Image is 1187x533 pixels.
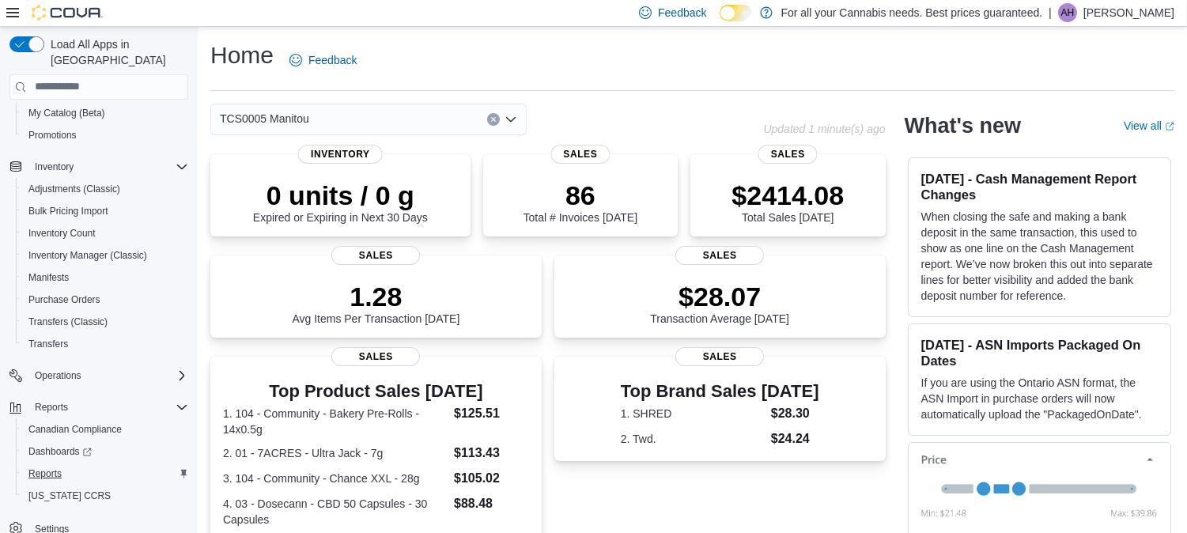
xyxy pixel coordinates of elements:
button: Manifests [16,266,195,289]
a: Dashboards [16,440,195,463]
span: Transfers (Classic) [22,312,188,331]
button: Inventory [28,157,80,176]
a: Reports [22,464,68,483]
span: Promotions [28,129,77,142]
p: If you are using the Ontario ASN format, the ASN Import in purchase orders will now automatically... [921,375,1158,422]
span: Inventory Count [22,224,188,243]
span: Inventory Manager (Classic) [28,249,147,262]
div: Total Sales [DATE] [731,180,844,224]
a: Adjustments (Classic) [22,180,127,198]
span: Purchase Orders [28,293,100,306]
button: Open list of options [505,113,517,126]
button: Reports [16,463,195,485]
a: Dashboards [22,442,98,461]
span: Operations [28,366,188,385]
a: My Catalog (Beta) [22,104,112,123]
button: Inventory [3,156,195,178]
a: Transfers [22,335,74,353]
button: Transfers (Classic) [16,311,195,333]
button: Transfers [16,333,195,355]
dt: 4. 03 - Dosecann - CBD 50 Capsules - 30 Capsules [223,496,448,527]
a: Inventory Count [22,224,102,243]
span: Adjustments (Classic) [28,183,120,195]
p: $2414.08 [731,180,844,211]
span: Reports [28,398,188,417]
span: Transfers (Classic) [28,316,108,328]
a: Transfers (Classic) [22,312,114,331]
button: Reports [3,396,195,418]
span: Sales [758,145,818,164]
span: Canadian Compliance [22,420,188,439]
span: Load All Apps in [GEOGRAPHIC_DATA] [44,36,188,68]
img: Cova [32,5,103,21]
span: Washington CCRS [22,486,188,505]
span: TCS0005 Manitou [220,109,309,128]
dt: 1. 104 - Community - Bakery Pre-Rolls - 14x0.5g [223,406,448,437]
button: Reports [28,398,74,417]
span: Bulk Pricing Import [22,202,188,221]
span: Manifests [22,268,188,287]
div: Ashton Hanlon [1058,3,1077,22]
p: 86 [524,180,637,211]
dt: 1. SHRED [621,406,765,421]
span: Manifests [28,271,69,284]
dd: $113.43 [454,444,529,463]
a: Manifests [22,268,75,287]
p: When closing the safe and making a bank deposit in the same transaction, this used to show as one... [921,209,1158,304]
span: Transfers [28,338,68,350]
a: Purchase Orders [22,290,107,309]
button: Promotions [16,124,195,146]
span: Feedback [308,52,357,68]
p: | [1049,3,1052,22]
dd: $125.51 [454,404,529,423]
span: Sales [675,246,764,265]
svg: External link [1165,122,1174,131]
div: Avg Items Per Transaction [DATE] [292,281,459,325]
span: AH [1061,3,1075,22]
span: Sales [331,246,420,265]
span: Inventory [35,161,74,173]
button: Canadian Compliance [16,418,195,440]
button: Inventory Manager (Classic) [16,244,195,266]
h3: [DATE] - ASN Imports Packaged On Dates [921,337,1158,369]
dt: 2. 01 - 7ACRES - Ultra Jack - 7g [223,445,448,461]
span: Feedback [658,5,706,21]
span: Dark Mode [720,21,720,22]
dd: $105.02 [454,469,529,488]
a: Feedback [283,44,363,76]
span: Inventory Count [28,227,96,240]
p: $28.07 [650,281,789,312]
button: [US_STATE] CCRS [16,485,195,507]
p: Updated 1 minute(s) ago [763,123,885,135]
span: Reports [22,464,188,483]
span: Reports [35,401,68,414]
a: Bulk Pricing Import [22,202,115,221]
p: 1.28 [292,281,459,312]
a: Promotions [22,126,83,145]
dd: $28.30 [771,404,819,423]
span: Dashboards [22,442,188,461]
span: [US_STATE] CCRS [28,490,111,502]
a: Canadian Compliance [22,420,128,439]
a: View allExternal link [1124,119,1174,132]
input: Dark Mode [720,5,753,21]
a: Inventory Manager (Classic) [22,246,153,265]
a: [US_STATE] CCRS [22,486,117,505]
span: Purchase Orders [22,290,188,309]
span: Sales [550,145,610,164]
div: Expired or Expiring in Next 30 Days [253,180,428,224]
span: My Catalog (Beta) [22,104,188,123]
button: Operations [28,366,88,385]
dd: $24.24 [771,429,819,448]
p: 0 units / 0 g [253,180,428,211]
div: Total # Invoices [DATE] [524,180,637,224]
span: Operations [35,369,81,382]
span: Dashboards [28,445,92,458]
span: Bulk Pricing Import [28,205,108,217]
button: Bulk Pricing Import [16,200,195,222]
h1: Home [210,40,274,71]
h2: What's new [905,113,1021,138]
span: Promotions [22,126,188,145]
h3: Top Brand Sales [DATE] [621,382,819,401]
button: Adjustments (Classic) [16,178,195,200]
